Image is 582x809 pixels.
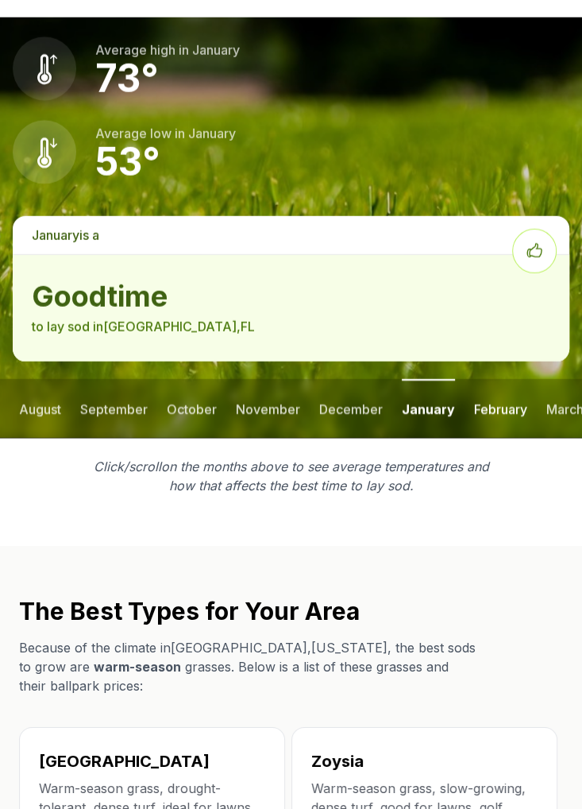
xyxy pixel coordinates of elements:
[32,317,550,336] p: to lay sod in [GEOGRAPHIC_DATA] , FL
[474,379,527,438] button: february
[32,281,550,312] strong: good time
[80,379,148,438] button: september
[124,459,161,474] span: /scroll
[95,55,159,102] strong: 73 °
[95,138,160,185] strong: 53 °
[19,379,61,438] button: august
[88,457,495,495] p: Click on the months above to see average temperatures and how that affects the best time to lay sod.
[19,638,476,695] p: Because of the climate in [GEOGRAPHIC_DATA] , [US_STATE] , the best sods to grow are grasses. Bel...
[13,216,569,254] p: is a
[167,379,217,438] button: october
[94,659,181,675] span: warm-season
[95,41,240,60] p: Average high in
[32,227,79,243] span: january
[188,126,236,141] span: january
[311,750,538,772] h3: Zoysia
[236,379,300,438] button: november
[39,750,265,772] h3: [GEOGRAPHIC_DATA]
[192,42,240,58] span: january
[402,379,455,438] button: january
[95,124,236,143] p: Average low in
[319,379,383,438] button: december
[19,597,375,625] h2: The Best Types for Your Area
